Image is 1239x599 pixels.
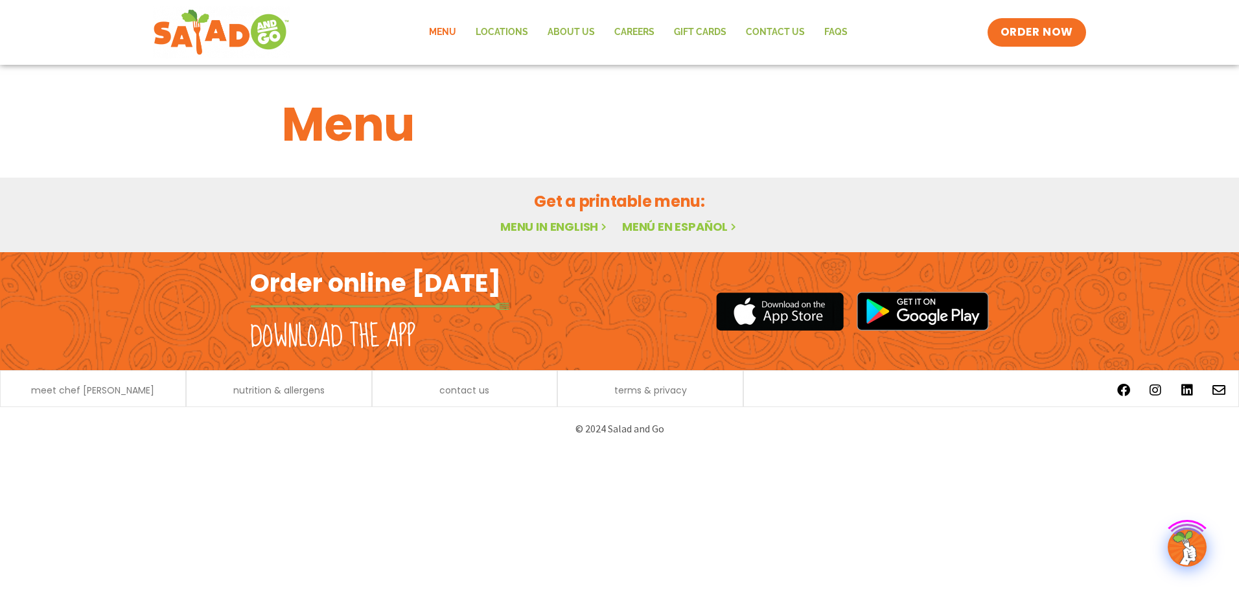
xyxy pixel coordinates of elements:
a: terms & privacy [614,386,687,395]
h2: Order online [DATE] [250,267,501,299]
a: Menu [419,18,466,47]
a: Locations [466,18,538,47]
p: © 2024 Salad and Go [257,420,982,438]
img: new-SAG-logo-768×292 [153,6,290,58]
nav: Menu [419,18,857,47]
a: ORDER NOW [988,18,1086,47]
a: Careers [605,18,664,47]
a: Menú en español [622,218,739,235]
img: appstore [716,290,844,333]
h2: Download the app [250,319,415,355]
img: fork [250,303,509,310]
h1: Menu [282,89,957,159]
a: Menu in English [500,218,609,235]
a: contact us [439,386,489,395]
img: google_play [857,292,989,331]
a: FAQs [815,18,857,47]
a: About Us [538,18,605,47]
h2: Get a printable menu: [282,190,957,213]
a: meet chef [PERSON_NAME] [31,386,154,395]
span: ORDER NOW [1001,25,1073,40]
a: Contact Us [736,18,815,47]
a: nutrition & allergens [233,386,325,395]
a: GIFT CARDS [664,18,736,47]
